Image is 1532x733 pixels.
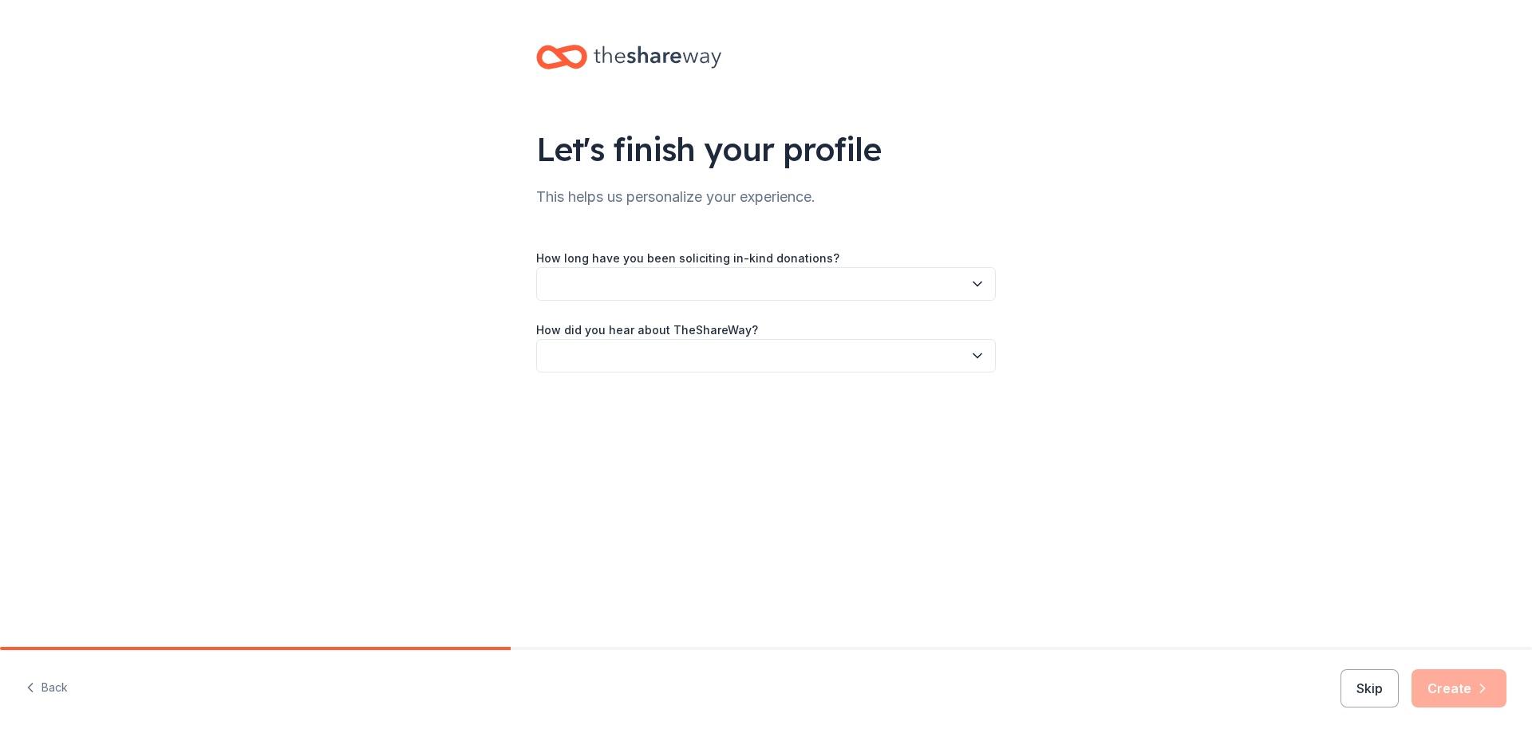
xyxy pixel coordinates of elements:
[536,184,996,210] div: This helps us personalize your experience.
[26,672,68,705] button: Back
[1340,669,1399,707] button: Skip
[536,322,758,338] label: How did you hear about TheShareWay?
[536,250,839,266] label: How long have you been soliciting in-kind donations?
[536,127,996,171] div: Let's finish your profile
